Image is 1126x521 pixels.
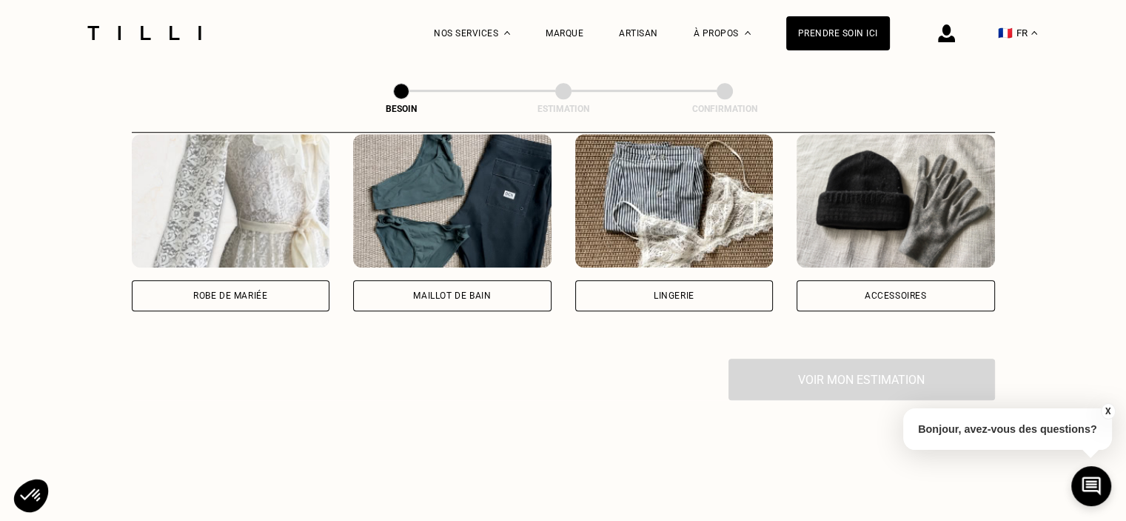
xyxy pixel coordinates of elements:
[1100,403,1115,419] button: X
[654,291,694,300] div: Lingerie
[546,28,583,39] a: Marque
[353,134,552,268] img: Tilli retouche votre Maillot de bain
[327,104,475,114] div: Besoin
[797,134,995,268] img: Tilli retouche votre Accessoires
[1031,31,1037,35] img: menu déroulant
[489,104,637,114] div: Estimation
[413,291,491,300] div: Maillot de bain
[132,134,330,268] img: Tilli retouche votre Robe de mariée
[865,291,927,300] div: Accessoires
[504,31,510,35] img: Menu déroulant
[651,104,799,114] div: Confirmation
[575,134,774,268] img: Tilli retouche votre Lingerie
[903,408,1112,450] p: Bonjour, avez-vous des questions?
[786,16,890,50] a: Prendre soin ici
[998,26,1013,40] span: 🇫🇷
[82,26,207,40] img: Logo du service de couturière Tilli
[938,24,955,42] img: icône connexion
[193,291,267,300] div: Robe de mariée
[745,31,751,35] img: Menu déroulant à propos
[619,28,658,39] a: Artisan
